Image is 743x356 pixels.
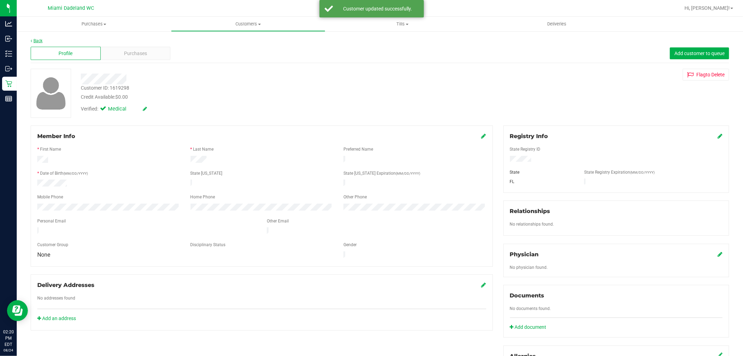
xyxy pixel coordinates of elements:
[63,172,88,175] span: (MM/DD/YYYY)
[5,50,12,57] inline-svg: Inventory
[31,38,42,43] a: Back
[124,50,147,57] span: Purchases
[3,329,14,348] p: 02:20 PM EDT
[108,105,136,113] span: Medical
[630,171,655,174] span: (MM/DD/YYYY)
[343,146,373,152] label: Preferred Name
[48,5,94,11] span: Miami Dadeland WC
[37,218,66,224] label: Personal Email
[670,47,729,59] button: Add customer to queue
[683,69,729,81] button: Flagto Delete
[37,295,75,301] label: No addresses found
[505,179,579,185] div: FL
[37,316,76,321] a: Add an address
[5,65,12,72] inline-svg: Outbound
[505,169,579,175] div: State
[674,51,725,56] span: Add customer to queue
[81,105,147,113] div: Verified:
[584,169,655,175] label: State Registry Expiration
[17,21,171,27] span: Purchases
[5,20,12,27] inline-svg: Analytics
[510,292,544,299] span: Documents
[343,170,420,176] label: State [US_STATE] Expiration
[81,93,425,101] div: Credit Available:
[37,282,94,288] span: Delivery Addresses
[538,21,576,27] span: Deliveries
[510,324,550,331] a: Add document
[37,133,75,139] span: Member Info
[510,221,554,227] label: No relationships found.
[343,242,357,248] label: Gender
[59,50,72,57] span: Profile
[510,251,539,258] span: Physician
[193,146,214,152] label: Last Name
[510,146,541,152] label: State Registry ID
[37,251,50,258] span: None
[37,194,63,200] label: Mobile Phone
[5,80,12,87] inline-svg: Retail
[115,94,128,100] span: $0.00
[510,265,548,270] span: No physician found.
[40,146,61,152] label: First Name
[191,194,215,200] label: Home Phone
[37,242,68,248] label: Customer Group
[510,208,550,214] span: Relationships
[343,194,367,200] label: Other Phone
[7,300,28,321] iframe: Resource center
[171,21,325,27] span: Customers
[191,170,223,176] label: State [US_STATE]
[171,17,325,31] a: Customers
[337,5,419,12] div: Customer updated successfully.
[3,348,14,353] p: 08/24
[510,306,551,311] span: No documents found.
[81,84,129,92] div: Customer ID: 1619298
[326,21,479,27] span: Tills
[684,5,730,11] span: Hi, [PERSON_NAME]!
[191,242,226,248] label: Disciplinary Status
[267,218,289,224] label: Other Email
[5,35,12,42] inline-svg: Inbound
[396,172,420,175] span: (MM/DD/YYYY)
[33,75,69,111] img: user-icon.png
[17,17,171,31] a: Purchases
[480,17,634,31] a: Deliveries
[40,170,88,176] label: Date of Birth
[325,17,480,31] a: Tills
[5,95,12,102] inline-svg: Reports
[510,133,548,139] span: Registry Info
